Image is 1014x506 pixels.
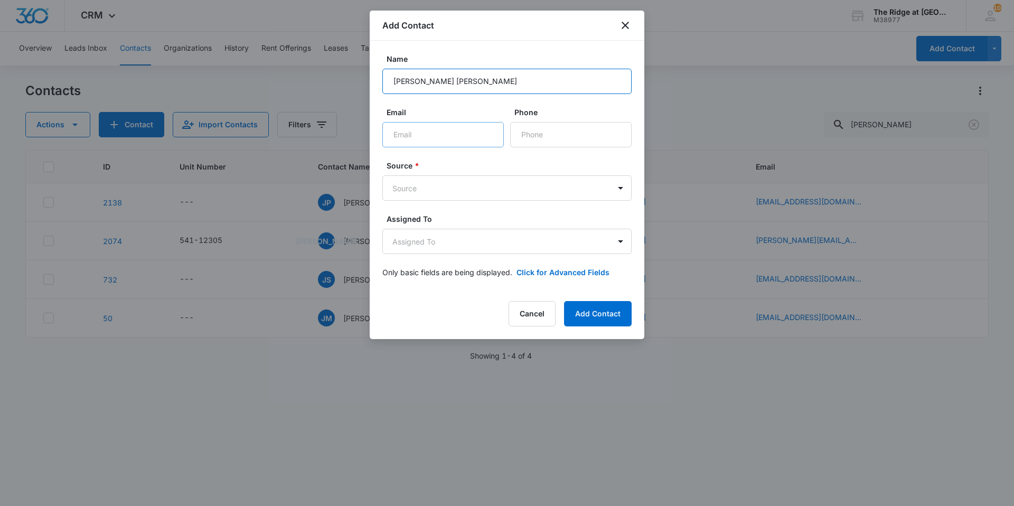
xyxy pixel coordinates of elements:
[387,160,636,171] label: Source
[517,267,609,278] button: Click for Advanced Fields
[619,19,632,32] button: close
[382,122,504,147] input: Email
[387,107,508,118] label: Email
[564,301,632,326] button: Add Contact
[387,213,636,224] label: Assigned To
[509,301,556,326] button: Cancel
[382,69,632,94] input: Name
[382,267,512,278] p: Only basic fields are being displayed.
[387,53,636,64] label: Name
[382,19,434,32] h1: Add Contact
[510,122,632,147] input: Phone
[514,107,636,118] label: Phone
